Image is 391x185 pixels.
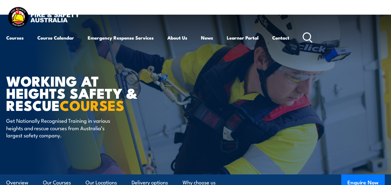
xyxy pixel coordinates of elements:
[88,30,154,45] a: Emergency Response Services
[272,30,289,45] a: Contact
[201,30,213,45] a: News
[60,94,124,116] strong: COURSES
[6,30,24,45] a: Courses
[167,30,187,45] a: About Us
[227,30,258,45] a: Learner Portal
[6,117,120,139] p: Get Nationally Recognised Training in various heights and rescue courses from Australia’s largest...
[6,74,160,111] h1: WORKING AT HEIGHTS SAFETY & RESCUE
[37,30,74,45] a: Course Calendar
